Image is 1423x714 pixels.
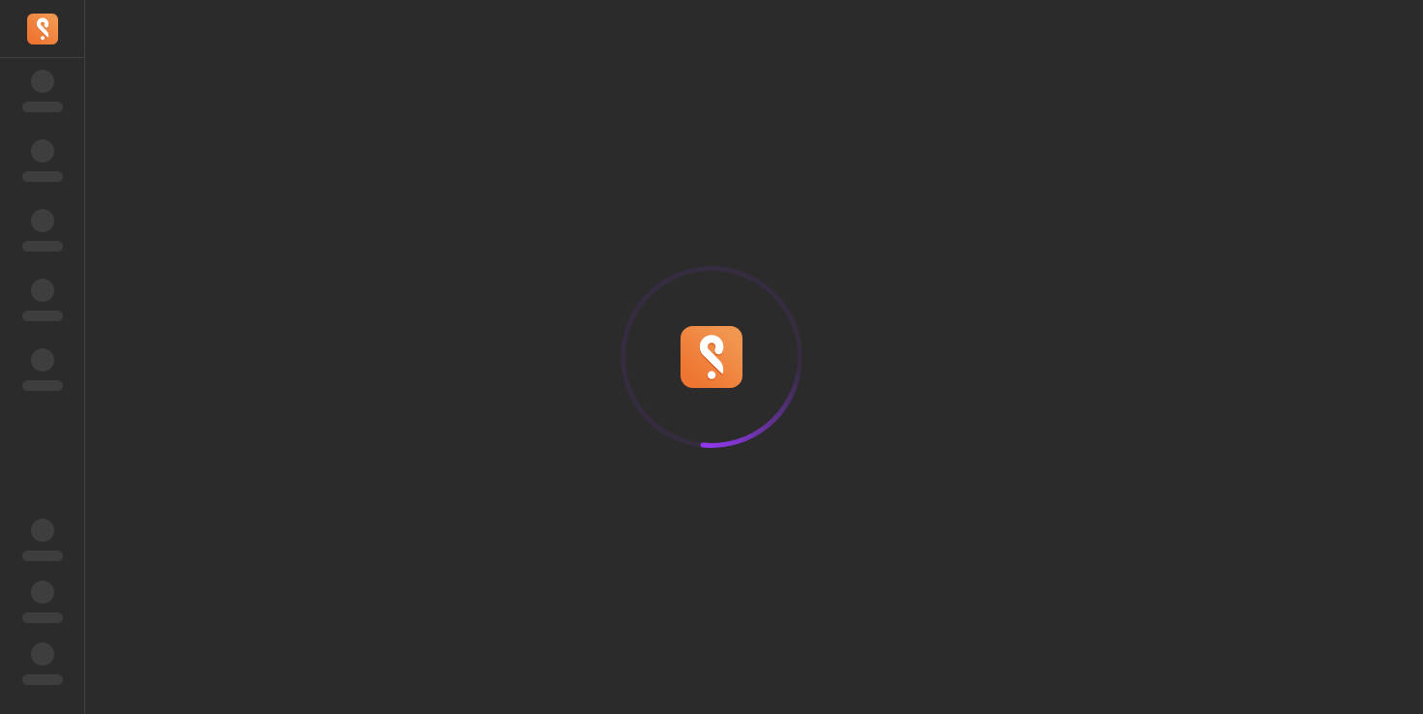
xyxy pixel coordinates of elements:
span: ‌ [22,241,63,252]
span: ‌ [22,612,63,623]
span: ‌ [22,550,63,561]
span: ‌ [31,279,54,302]
span: ‌ [31,348,54,372]
span: ‌ [22,380,63,391]
span: ‌ [31,209,54,232]
span: ‌ [22,102,63,112]
span: ‌ [31,519,54,542]
span: ‌ [31,642,54,666]
span: ‌ [31,139,54,163]
span: ‌ [22,311,63,321]
span: ‌ [31,70,54,93]
span: ‌ [31,580,54,604]
span: ‌ [22,171,63,182]
span: ‌ [22,674,63,685]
